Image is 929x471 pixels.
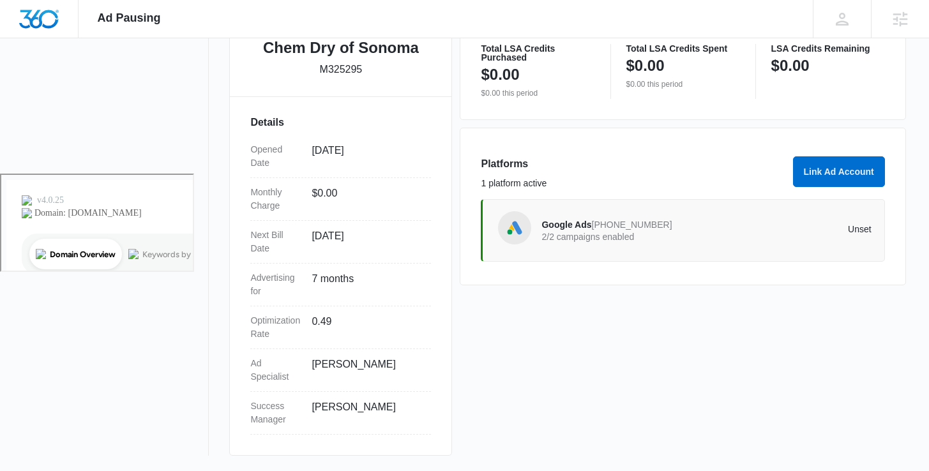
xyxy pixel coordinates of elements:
[312,271,421,298] dd: 7 months
[20,33,31,43] img: website_grey.svg
[263,36,419,59] h2: Chem Dry of Sonoma
[250,221,431,264] div: Next Bill Date[DATE]
[312,357,421,384] dd: [PERSON_NAME]
[250,306,431,349] div: Optimization Rate0.49
[250,186,301,213] dt: Monthly Charge
[481,44,594,62] p: Total LSA Credits Purchased
[481,177,785,190] p: 1 platform active
[481,199,884,262] a: Google AdsGoogle Ads[PHONE_NUMBER]2/2 campaigns enabledUnset
[34,74,45,84] img: tab_domain_overview_orange.svg
[250,135,431,178] div: Opened Date[DATE]
[250,143,301,170] dt: Opened Date
[771,44,885,53] p: LSA Credits Remaining
[481,87,594,99] p: $0.00 this period
[505,218,524,237] img: Google Ads
[250,314,301,341] dt: Optimization Rate
[250,357,301,384] dt: Ad Specialist
[793,156,885,187] button: Link Ad Account
[626,78,740,90] p: $0.00 this period
[33,33,140,43] div: Domain: [DOMAIN_NAME]
[320,62,363,77] p: M325295
[127,74,137,84] img: tab_keywords_by_traffic_grey.svg
[312,186,421,213] dd: $0.00
[250,178,431,221] div: Monthly Charge$0.00
[771,56,810,76] p: $0.00
[592,220,672,230] span: [PHONE_NUMBER]
[250,271,301,298] dt: Advertising for
[312,400,421,426] dd: [PERSON_NAME]
[250,392,431,435] div: Success Manager[PERSON_NAME]
[541,232,706,241] p: 2/2 campaigns enabled
[250,228,301,255] dt: Next Bill Date
[98,11,161,25] span: Ad Pausing
[541,220,591,230] span: Google Ads
[250,349,431,392] div: Ad Specialist[PERSON_NAME]
[250,400,301,426] dt: Success Manager
[481,64,519,85] p: $0.00
[626,44,740,53] p: Total LSA Credits Spent
[250,264,431,306] div: Advertising for7 months
[141,75,215,84] div: Keywords by Traffic
[49,75,114,84] div: Domain Overview
[312,143,421,170] dd: [DATE]
[626,56,665,76] p: $0.00
[250,115,431,130] h3: Details
[20,20,31,31] img: logo_orange.svg
[707,225,872,234] p: Unset
[36,20,63,31] div: v 4.0.25
[312,314,421,341] dd: 0.49
[481,156,785,172] h3: Platforms
[312,228,421,255] dd: [DATE]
